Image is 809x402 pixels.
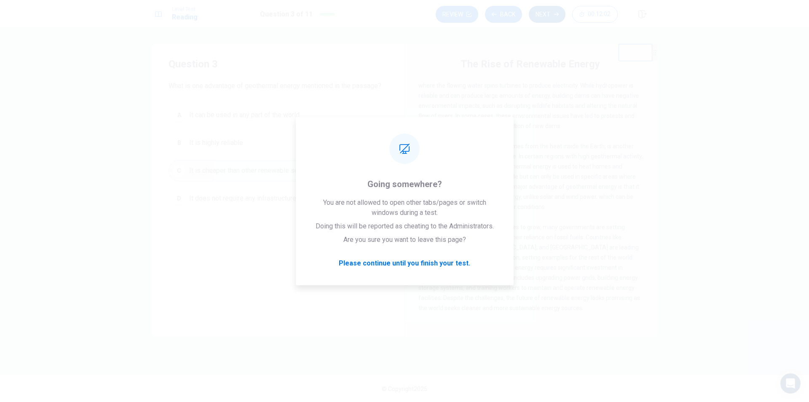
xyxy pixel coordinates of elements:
[780,373,801,394] div: Open Intercom Messenger
[172,136,186,150] div: B
[529,6,565,23] button: Next
[418,62,639,129] span: Hydropower, which uses the energy of flowing water, is the largest source of renewable energy in ...
[461,57,600,71] h4: The Rise of Renewable Energy
[189,166,316,176] span: It is cheaper than other renewable sources.
[172,164,186,177] div: C
[418,143,643,210] span: Geothermal energy, which comes from the heat inside the Earth, is another important renewable res...
[485,6,522,23] button: Back
[172,192,186,205] div: D
[436,6,478,23] button: Review
[572,6,618,23] button: 00:12:02
[172,12,198,22] h1: Reading
[588,11,611,18] span: 00:12:02
[169,160,388,181] button: CIt is cheaper than other renewable sources.
[169,105,388,126] button: AIt can be used in any part of the world.
[418,222,432,236] div: 6
[169,188,388,209] button: DIt does not require any infrastructure.
[189,138,244,148] span: It is highly reliable.
[189,110,301,120] span: It can be used in any part of the world.
[260,9,313,19] h1: Question 3 of 11
[172,108,186,122] div: A
[169,57,388,71] h4: Question 3
[418,141,432,155] div: 5
[189,193,297,204] span: It does not require any infrastructure.
[169,132,388,153] button: BIt is highly reliable.
[169,81,388,91] span: What is one advantage of geothermal energy mentioned in the passage?
[382,386,427,392] span: © Copyright 2025
[172,6,198,12] span: Level Test
[418,224,640,311] span: As renewable energy continues to grow, many governments are setting ambitious targets to reduce t...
